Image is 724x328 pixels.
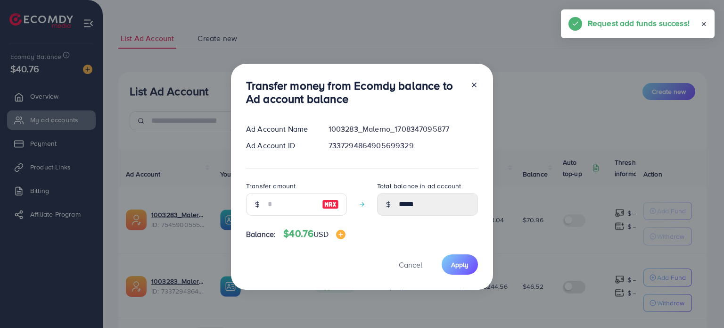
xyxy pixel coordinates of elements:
[322,199,339,210] img: image
[246,229,276,240] span: Balance:
[387,254,434,275] button: Cancel
[313,229,328,239] span: USD
[321,124,485,135] div: 1003283_Malerno_1708347095877
[246,79,463,106] h3: Transfer money from Ecomdy balance to Ad account balance
[283,228,345,240] h4: $40.76
[451,260,469,269] span: Apply
[239,140,321,151] div: Ad Account ID
[684,286,717,321] iframe: Chat
[239,124,321,135] div: Ad Account Name
[399,260,422,270] span: Cancel
[442,254,478,275] button: Apply
[336,230,346,239] img: image
[588,17,690,29] h5: Request add funds success!
[321,140,485,151] div: 7337294864905699329
[377,181,461,191] label: Total balance in ad account
[246,181,296,191] label: Transfer amount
